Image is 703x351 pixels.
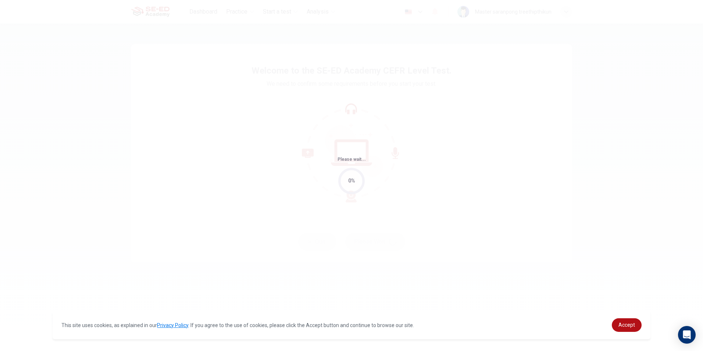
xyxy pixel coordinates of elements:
[53,311,650,339] div: cookieconsent
[61,322,414,328] span: This site uses cookies, as explained in our . If you agree to the use of cookies, please click th...
[157,322,188,328] a: Privacy Policy
[338,157,366,162] span: Please wait...
[348,177,355,185] div: 0%
[678,326,696,344] div: Open Intercom Messenger
[618,322,635,328] span: Accept
[612,318,642,332] a: dismiss cookie message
